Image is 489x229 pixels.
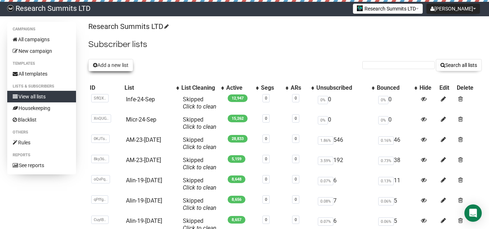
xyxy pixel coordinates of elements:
[126,197,162,204] a: AIin-19-[DATE]
[353,4,423,14] button: Research Summits LTD
[291,84,308,92] div: ARs
[295,157,297,161] a: 0
[228,94,248,102] span: 12,947
[7,160,76,171] a: See reports
[183,116,216,130] span: Skipped
[183,204,216,211] a: Click to clean
[318,96,328,104] span: 0%
[420,84,437,92] div: Hide
[183,144,216,150] a: Click to clean
[7,25,76,34] li: Campaigns
[375,133,418,154] td: 46
[265,157,267,161] a: 0
[183,197,216,211] span: Skipped
[265,96,267,101] a: 0
[318,177,333,185] span: 0.07%
[88,83,123,93] th: ID: No sort applied, sorting is disabled
[91,155,109,163] span: 8ky36..
[126,217,162,224] a: AIin-19-[DATE]
[7,59,76,68] li: Templates
[228,196,245,203] span: 8,656
[126,96,155,103] a: Infe-24-Sep
[126,136,161,143] a: AM-23-[DATE]
[91,216,109,224] span: CuylB..
[318,116,328,124] span: 0%
[378,197,394,205] span: 0.06%
[418,83,438,93] th: Hide: No sort applied, sorting is disabled
[123,83,180,93] th: List: No sort applied, activate to apply an ascending sort
[289,83,315,93] th: ARs: No sort applied, activate to apply an ascending sort
[7,91,76,102] a: View all lists
[261,84,282,92] div: Segs
[7,45,76,57] a: New campaign
[295,197,297,202] a: 0
[181,84,218,92] div: List Cleaning
[183,136,216,150] span: Skipped
[228,135,248,143] span: 28,833
[315,133,375,154] td: 546
[295,217,297,222] a: 0
[7,151,76,160] li: Reports
[265,116,267,121] a: 0
[228,115,248,122] span: 15,262
[295,177,297,182] a: 0
[315,174,375,194] td: 6
[378,217,394,226] span: 0.06%
[436,59,482,71] button: Search all lists
[228,155,245,163] span: 5,159
[265,136,267,141] a: 0
[183,157,216,171] span: Skipped
[378,96,388,104] span: 0%
[377,84,411,92] div: Bounced
[375,194,418,215] td: 5
[378,157,394,165] span: 0.73%
[265,217,267,222] a: 0
[439,84,454,92] div: Edit
[426,4,480,14] button: [PERSON_NAME]
[125,84,173,92] div: List
[457,84,480,92] div: Delete
[375,113,418,133] td: 0
[455,83,482,93] th: Delete: No sort applied, sorting is disabled
[183,177,216,191] span: Skipped
[7,5,14,12] img: bccbfd5974049ef095ce3c15df0eef5a
[7,102,76,114] a: Housekeeping
[315,83,375,93] th: Unsubscribed: No sort applied, activate to apply an ascending sort
[126,177,162,184] a: AIin-19-[DATE]
[228,175,245,183] span: 8,648
[375,154,418,174] td: 38
[375,174,418,194] td: 11
[357,5,363,11] img: 2.jpg
[295,136,297,141] a: 0
[183,96,216,110] span: Skipped
[91,114,111,123] span: XnQUG..
[464,204,482,222] div: Open Intercom Messenger
[7,34,76,45] a: All campaigns
[88,59,133,71] button: Add a new list
[318,217,333,226] span: 0.07%
[316,84,368,92] div: Unsubscribed
[265,177,267,182] a: 0
[183,103,216,110] a: Click to clean
[318,197,333,205] span: 0.08%
[378,177,394,185] span: 0.13%
[318,136,333,145] span: 1.86%
[91,195,108,204] span: qPffg..
[183,123,216,130] a: Click to clean
[180,83,225,93] th: List Cleaning: No sort applied, activate to apply an ascending sort
[315,113,375,133] td: 0
[375,83,418,93] th: Bounced: No sort applied, activate to apply an ascending sort
[126,116,156,123] a: Micr-24-Sep
[315,194,375,215] td: 7
[315,154,375,174] td: 192
[295,96,297,101] a: 0
[295,116,297,121] a: 0
[378,136,394,145] span: 0.16%
[260,83,289,93] th: Segs: No sort applied, activate to apply an ascending sort
[7,114,76,126] a: Blacklist
[7,68,76,80] a: All templates
[88,22,168,31] a: Research Summits LTD
[318,157,333,165] span: 3.59%
[91,94,109,102] span: SflQX..
[7,137,76,148] a: Rules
